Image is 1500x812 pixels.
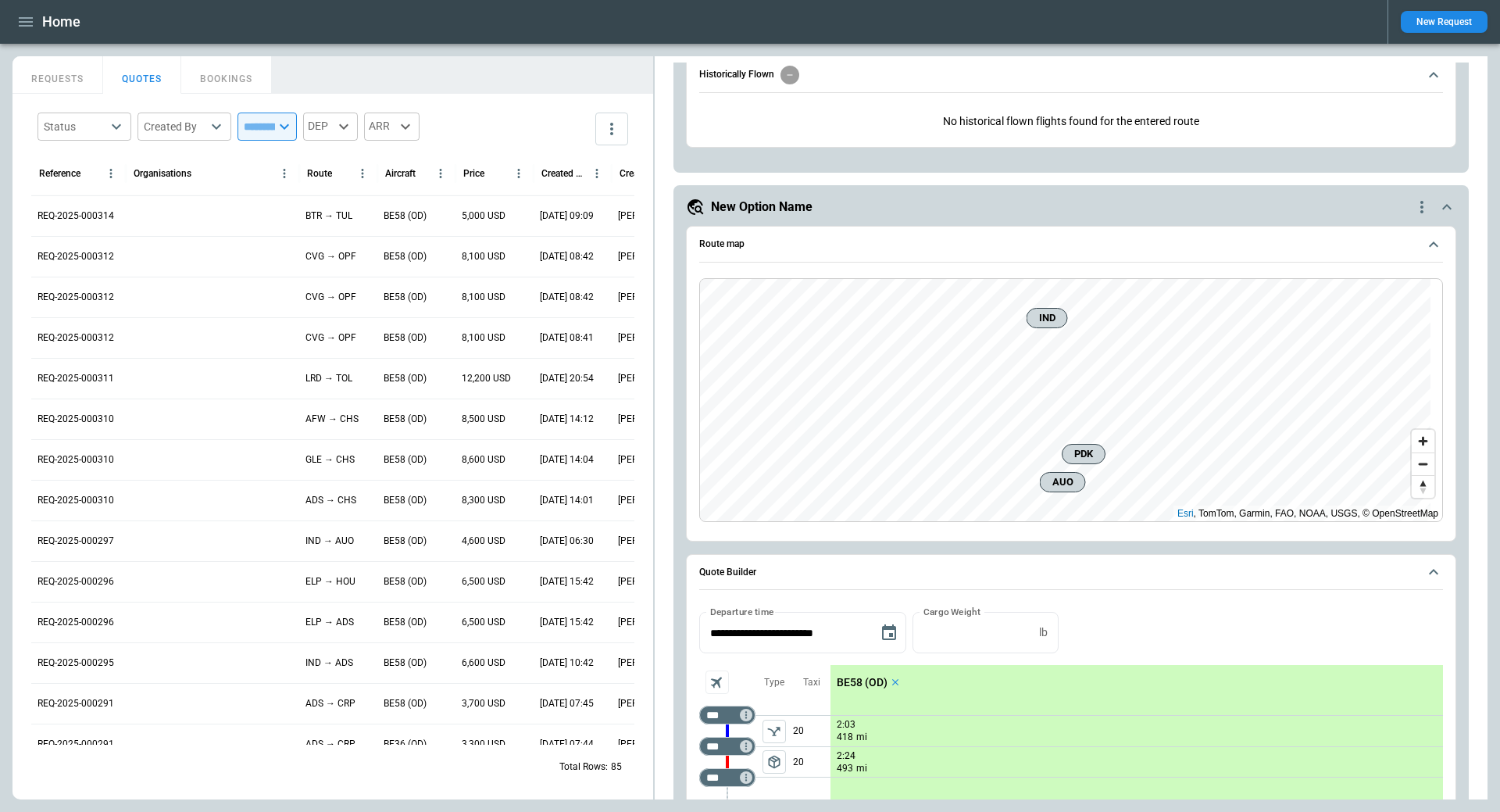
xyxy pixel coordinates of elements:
[699,70,774,80] h6: Historically Flown
[384,616,427,629] p: BE58 (OD)
[144,119,206,134] div: Created By
[384,372,427,385] p: BE58 (OD)
[699,227,1443,263] button: Route map
[540,697,594,710] p: 09/22/2025 07:45
[462,250,505,263] p: 8,100 USD
[837,731,853,744] p: 418
[1039,626,1048,639] p: lb
[1412,475,1434,498] button: Reset bearing to north
[793,716,830,746] p: 20
[305,494,356,507] p: ADS → CHS
[618,535,684,548] p: [PERSON_NAME]
[273,163,295,184] button: Organisations column menu
[305,291,356,304] p: CVG → OPF
[837,719,855,731] p: 2:03
[1047,474,1079,490] span: AUO
[305,535,354,548] p: IND → AUO
[305,575,355,588] p: ELP → HOU
[305,453,355,467] p: GLE → CHS
[37,656,114,670] p: REQ-2025-000295
[1177,506,1438,521] div: , TomTom, Garmin, FAO, NOAA, USGS, © OpenStreetMap
[541,168,586,179] div: Created At (UTC-05:00)
[559,760,608,774] p: Total Rows:
[611,760,622,774] p: 85
[384,697,427,710] p: BE58 (OD)
[618,656,684,670] p: [PERSON_NAME]
[856,731,867,744] p: mi
[618,372,684,385] p: [PERSON_NAME]
[181,56,272,94] button: BOOKINGS
[762,750,786,774] button: left aligned
[12,56,103,94] button: REQUESTS
[540,209,594,223] p: 09/26/2025 09:09
[766,754,782,770] span: package_2
[1412,198,1431,216] div: quote-option-actions
[540,372,594,385] p: 09/25/2025 20:54
[37,616,114,629] p: REQ-2025-000296
[462,291,505,304] p: 8,100 USD
[37,697,114,710] p: REQ-2025-000291
[305,250,356,263] p: CVG → OPF
[762,720,786,743] button: left aligned
[305,413,359,426] p: AFW → CHS
[37,291,114,304] p: REQ-2025-000312
[923,605,980,618] label: Cargo Weight
[385,168,416,179] div: Aircraft
[462,656,505,670] p: 6,600 USD
[699,706,755,724] div: Too short
[384,494,427,507] p: BE58 (OD)
[762,750,786,774] span: Type of sector
[699,567,756,578] h6: Quote Builder
[699,57,1443,93] button: Historically Flown
[462,372,511,385] p: 12,200 USD
[540,616,594,629] p: 09/22/2025 15:42
[384,291,427,304] p: BE58 (OD)
[305,697,355,710] p: ADS → CRP
[618,697,684,710] p: [PERSON_NAME]
[540,535,594,548] p: 09/23/2025 06:30
[42,13,80,31] h1: Home
[384,535,427,548] p: BE58 (OD)
[305,616,354,629] p: ELP → ADS
[540,250,594,263] p: 09/26/2025 08:42
[540,656,594,670] p: 09/22/2025 10:42
[1412,453,1434,475] button: Zoom out
[618,250,684,263] p: [PERSON_NAME]
[873,617,905,649] button: Choose date, selected date is Sep 26, 2025
[1034,310,1061,326] span: IND
[37,250,114,263] p: REQ-2025-000312
[44,119,106,134] div: Status
[837,676,887,689] p: BE58 (OD)
[384,453,427,467] p: BE58 (OD)
[618,413,684,426] p: [PERSON_NAME]
[384,331,427,345] p: BE58 (OD)
[462,616,505,629] p: 6,500 USD
[699,737,755,756] div: Too short
[462,575,505,588] p: 6,500 USD
[793,747,830,777] p: 20
[618,331,684,345] p: [PERSON_NAME]
[37,575,114,588] p: REQ-2025-000296
[837,762,853,775] p: 493
[103,56,181,94] button: QUOTES
[462,209,505,223] p: 5,000 USD
[711,199,812,216] h5: New Option Name
[384,575,427,588] p: BE58 (OD)
[618,209,684,223] p: [PERSON_NAME]
[384,250,427,263] p: BE58 (OD)
[699,239,745,249] h6: Route map
[540,413,594,426] p: 09/25/2025 14:12
[352,163,373,184] button: Route column menu
[586,163,608,184] button: Created At (UTC-05:00) column menu
[540,331,594,345] p: 09/26/2025 08:41
[618,453,684,467] p: [PERSON_NAME]
[462,331,505,345] p: 8,100 USD
[37,453,114,467] p: REQ-2025-000310
[364,113,420,141] div: ARR
[540,494,594,507] p: 09/25/2025 14:01
[540,291,594,304] p: 09/26/2025 08:42
[508,163,530,184] button: Price column menu
[462,535,505,548] p: 4,600 USD
[699,768,755,787] div: Too short
[305,656,353,670] p: IND → ADS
